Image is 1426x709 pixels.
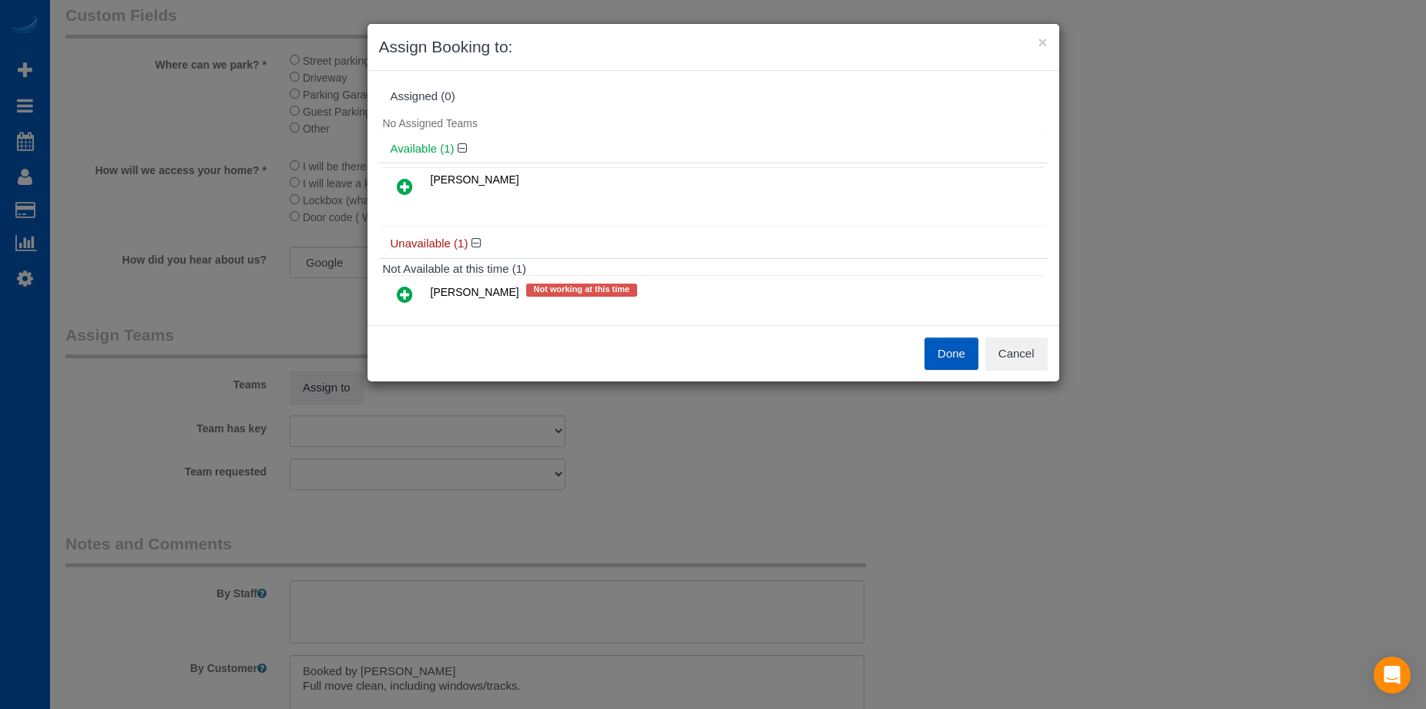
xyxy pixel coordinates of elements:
span: Not working at this time [526,284,638,296]
h4: Not Available at this time (1) [383,263,1044,276]
h4: Available (1) [391,143,1036,156]
button: × [1038,34,1047,50]
button: Cancel [985,338,1048,370]
h4: Unavailable (1) [391,237,1036,250]
div: Open Intercom Messenger [1374,657,1411,694]
span: No Assigned Teams [383,117,478,129]
div: Assigned (0) [391,90,1036,103]
span: [PERSON_NAME] [431,287,519,299]
span: [PERSON_NAME] [431,173,519,186]
button: Done [924,338,978,370]
h3: Assign Booking to: [379,35,1048,59]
